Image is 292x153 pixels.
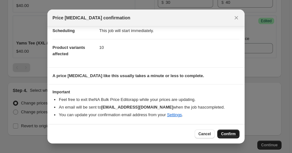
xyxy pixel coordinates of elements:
[59,96,240,103] li: Feel free to exit the NA Bulk Price Editor app while your prices are updating.
[195,130,215,138] button: Cancel
[59,112,240,118] li: You can update your confirmation email address from your .
[52,73,204,78] b: A price [MEDICAL_DATA] like this usually takes a minute or less to complete.
[52,45,85,56] span: Product variants affected
[167,112,182,117] a: Settings
[198,131,211,136] span: Cancel
[52,15,130,21] span: Price [MEDICAL_DATA] confirmation
[232,13,241,22] button: Close
[52,28,75,33] span: Scheduling
[101,105,173,110] b: [EMAIL_ADDRESS][DOMAIN_NAME]
[59,104,240,110] li: An email will be sent to when the job has completed .
[99,39,240,56] dd: 10
[217,130,240,138] button: Confirm
[221,131,236,136] span: Confirm
[52,90,240,95] h3: Important
[99,23,240,39] dd: This job will start immediately.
